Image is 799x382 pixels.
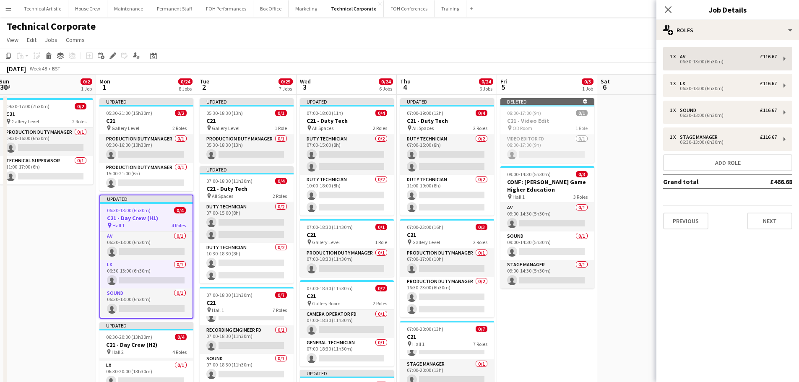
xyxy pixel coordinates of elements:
[278,78,293,85] span: 0/29
[670,81,680,86] div: 1 x
[99,195,193,319] app-job-card: Updated06:30-13:00 (6h30m)0/4C21 - Day Crew (H1) Hall 14 RolesAV0/106:30-13:00 (6h30m) LX0/106:30...
[656,4,799,15] h3: Job Details
[200,325,294,354] app-card-role: Recording Engineer FD0/107:00-18:30 (11h30m)
[99,98,193,191] app-job-card: Updated05:30-21:00 (15h30m)0/2C21 Gallery Level2 RolesProduction Duty Manager0/105:30-16:00 (10h3...
[500,166,594,288] app-job-card: 09:00-14:30 (5h30m)0/3CONF: [PERSON_NAME] Game Higher Education Hall 13 RolesAV0/109:00-14:30 (5h...
[212,193,233,199] span: All Spaces
[200,134,294,163] app-card-role: Production Duty Manager0/105:30-18:30 (13h)
[400,134,494,175] app-card-role: Duty Technician0/207:00-15:00 (8h)
[300,98,394,105] div: Updated
[575,125,588,131] span: 1 Role
[300,370,394,377] div: Updated
[412,239,440,245] span: Gallery Level
[62,34,88,45] a: Comms
[200,98,294,105] div: Updated
[200,78,209,85] span: Tue
[98,82,110,92] span: 1
[476,224,487,230] span: 0/3
[200,202,294,243] app-card-role: Duty Technician0/207:00-15:00 (8h)
[112,349,124,355] span: Hall 2
[106,334,152,340] span: 06:30-20:00 (13h30m)
[300,309,394,338] app-card-role: Camera Operator FD0/107:00-18:30 (11h30m)
[99,78,110,85] span: Mon
[300,248,394,277] app-card-role: Production Duty Manager0/107:00-18:30 (11h30m)
[300,78,311,85] span: Wed
[656,20,799,40] div: Roles
[206,178,252,184] span: 07:00-18:30 (11h30m)
[670,60,777,64] div: 06:30-13:00 (6h30m)
[42,34,61,45] a: Jobs
[199,0,253,17] button: FOH Performances
[7,20,96,33] h1: Technical Corporate
[747,213,792,229] button: Next
[273,307,287,313] span: 7 Roles
[500,178,594,193] h3: CONF: [PERSON_NAME] Game Higher Education
[106,110,152,116] span: 05:30-21:00 (15h30m)
[373,125,387,131] span: 2 Roles
[174,207,186,213] span: 0/4
[7,65,26,73] div: [DATE]
[275,110,287,116] span: 0/1
[400,98,494,105] div: Updated
[68,0,107,17] button: House Crew
[100,317,193,346] app-card-role: Stage Manager0/1
[17,0,68,17] button: Technical Artistic
[407,110,443,116] span: 07:00-19:00 (12h)
[601,78,610,85] span: Sat
[178,78,193,85] span: 0/24
[200,166,294,283] app-job-card: Updated07:00-18:30 (11h30m)0/4C21 - Duty Tech All Spaces2 RolesDuty Technician0/207:00-15:00 (8h)...
[500,231,594,260] app-card-role: Sound0/109:00-14:30 (5h30m)
[576,171,588,177] span: 0/3
[100,231,193,260] app-card-role: AV0/106:30-13:00 (6h30m)
[172,125,187,131] span: 2 Roles
[300,98,394,216] div: Updated07:00-18:00 (11h)0/4C21 - Duty Tech All Spaces2 RolesDuty Technician0/207:00-15:00 (8h) Du...
[663,175,742,188] td: Grand total
[307,110,343,116] span: 07:00-18:00 (11h)
[582,78,593,85] span: 0/3
[72,118,86,125] span: 2 Roles
[150,0,199,17] button: Permanent Staff
[375,224,387,230] span: 0/1
[289,0,324,17] button: Marketing
[299,82,311,92] span: 3
[66,36,85,44] span: Comms
[500,134,594,163] app-card-role: Video Editor FD0/108:00-17:00 (9h)
[6,103,49,109] span: 09:30-17:00 (7h30m)
[253,0,289,17] button: Box Office
[175,334,187,340] span: 0/4
[670,86,777,91] div: 06:30-13:00 (6h30m)
[670,140,777,144] div: 06:30-13:00 (6h30m)
[112,125,139,131] span: Gallery Level
[172,349,187,355] span: 4 Roles
[307,224,353,230] span: 07:00-18:30 (11h30m)
[175,110,187,116] span: 0/2
[582,86,593,92] div: 1 Job
[760,81,777,86] div: £116.67
[28,65,49,72] span: Week 48
[324,0,384,17] button: Technical Corporate
[179,86,192,92] div: 8 Jobs
[312,300,341,307] span: Gallery Room
[107,0,150,17] button: Maintenance
[300,117,394,125] h3: C21 - Duty Tech
[407,224,443,230] span: 07:00-23:00 (16h)
[399,82,411,92] span: 4
[200,299,294,307] h3: C21
[75,103,86,109] span: 0/2
[507,171,551,177] span: 09:00-14:30 (5h30m)
[300,280,394,366] app-job-card: 07:00-18:30 (11h30m)0/2C21 Gallery Room2 RolesCamera Operator FD0/107:00-18:30 (11h30m) General T...
[107,207,151,213] span: 06:30-13:00 (6h30m)
[375,285,387,291] span: 0/2
[99,98,193,105] div: Updated
[200,98,294,163] div: Updated05:30-18:30 (13h)0/1C21 Gallery Level1 RoleProduction Duty Manager0/105:30-18:30 (13h)
[300,231,394,239] h3: C21
[400,98,494,216] app-job-card: Updated07:00-19:00 (12h)0/4C21 - Duty Tech All Spaces2 RolesDuty Technician0/207:00-15:00 (8h) Du...
[473,125,487,131] span: 2 Roles
[212,307,224,313] span: Hall 1
[573,194,588,200] span: 3 Roles
[576,110,588,116] span: 0/1
[312,125,333,131] span: All Spaces
[273,193,287,199] span: 2 Roles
